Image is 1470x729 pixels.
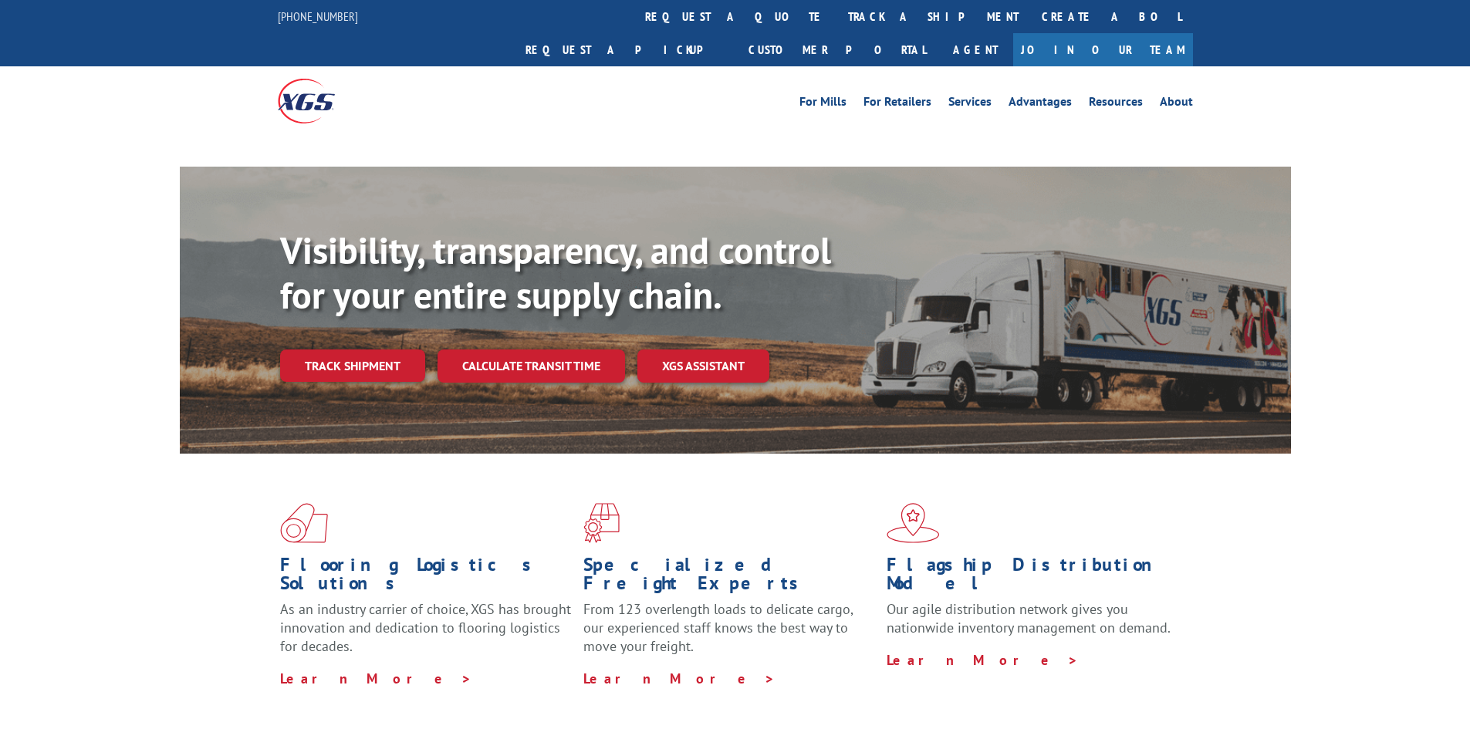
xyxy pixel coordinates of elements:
a: Track shipment [280,349,425,382]
h1: Flagship Distribution Model [887,555,1178,600]
img: xgs-icon-total-supply-chain-intelligence-red [280,503,328,543]
h1: Flooring Logistics Solutions [280,555,572,600]
img: xgs-icon-flagship-distribution-model-red [887,503,940,543]
a: Join Our Team [1013,33,1193,66]
a: Learn More > [280,670,472,687]
b: Visibility, transparency, and control for your entire supply chain. [280,226,831,319]
span: Our agile distribution network gives you nationwide inventory management on demand. [887,600,1171,636]
img: xgs-icon-focused-on-flooring-red [583,503,620,543]
a: XGS ASSISTANT [637,349,769,383]
a: About [1160,96,1193,113]
a: [PHONE_NUMBER] [278,8,358,24]
a: Resources [1089,96,1143,113]
a: For Mills [799,96,847,113]
a: Learn More > [887,651,1079,669]
a: Request a pickup [514,33,737,66]
a: For Retailers [863,96,931,113]
p: From 123 overlength loads to delicate cargo, our experienced staff knows the best way to move you... [583,600,875,669]
a: Customer Portal [737,33,938,66]
a: Services [948,96,992,113]
span: As an industry carrier of choice, XGS has brought innovation and dedication to flooring logistics... [280,600,571,655]
h1: Specialized Freight Experts [583,555,875,600]
a: Learn More > [583,670,776,687]
a: Calculate transit time [438,349,625,383]
a: Agent [938,33,1013,66]
a: Advantages [1009,96,1072,113]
